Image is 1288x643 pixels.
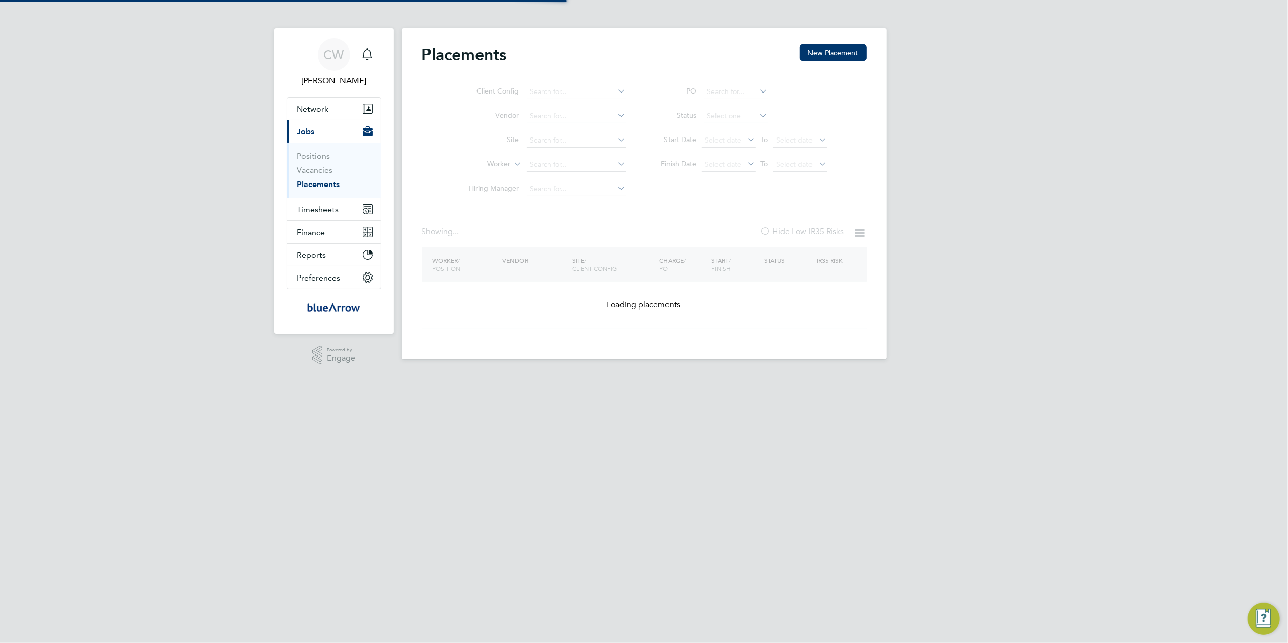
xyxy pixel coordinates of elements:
[307,299,360,315] img: bluearrow-logo-retina.png
[287,143,381,198] div: Jobs
[297,127,315,136] span: Jobs
[274,28,394,334] nav: Main navigation
[312,346,355,365] a: Powered byEngage
[287,299,381,315] a: Go to home page
[287,221,381,243] button: Finance
[297,250,326,260] span: Reports
[800,44,867,61] button: New Placement
[297,227,325,237] span: Finance
[287,266,381,289] button: Preferences
[297,179,340,189] a: Placements
[297,104,329,114] span: Network
[287,198,381,220] button: Timesheets
[760,226,844,237] label: Hide Low IR35 Risks
[297,151,330,161] a: Positions
[327,354,355,363] span: Engage
[327,346,355,354] span: Powered by
[422,44,507,65] h2: Placements
[297,165,333,175] a: Vacancies
[422,226,461,237] div: Showing
[297,205,339,214] span: Timesheets
[287,120,381,143] button: Jobs
[324,48,344,61] span: CW
[287,75,381,87] span: Caroline Waithera
[287,244,381,266] button: Reports
[287,38,381,87] a: CW[PERSON_NAME]
[297,273,341,283] span: Preferences
[287,98,381,120] button: Network
[1248,603,1280,635] button: Engage Resource Center
[453,226,459,237] span: ...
